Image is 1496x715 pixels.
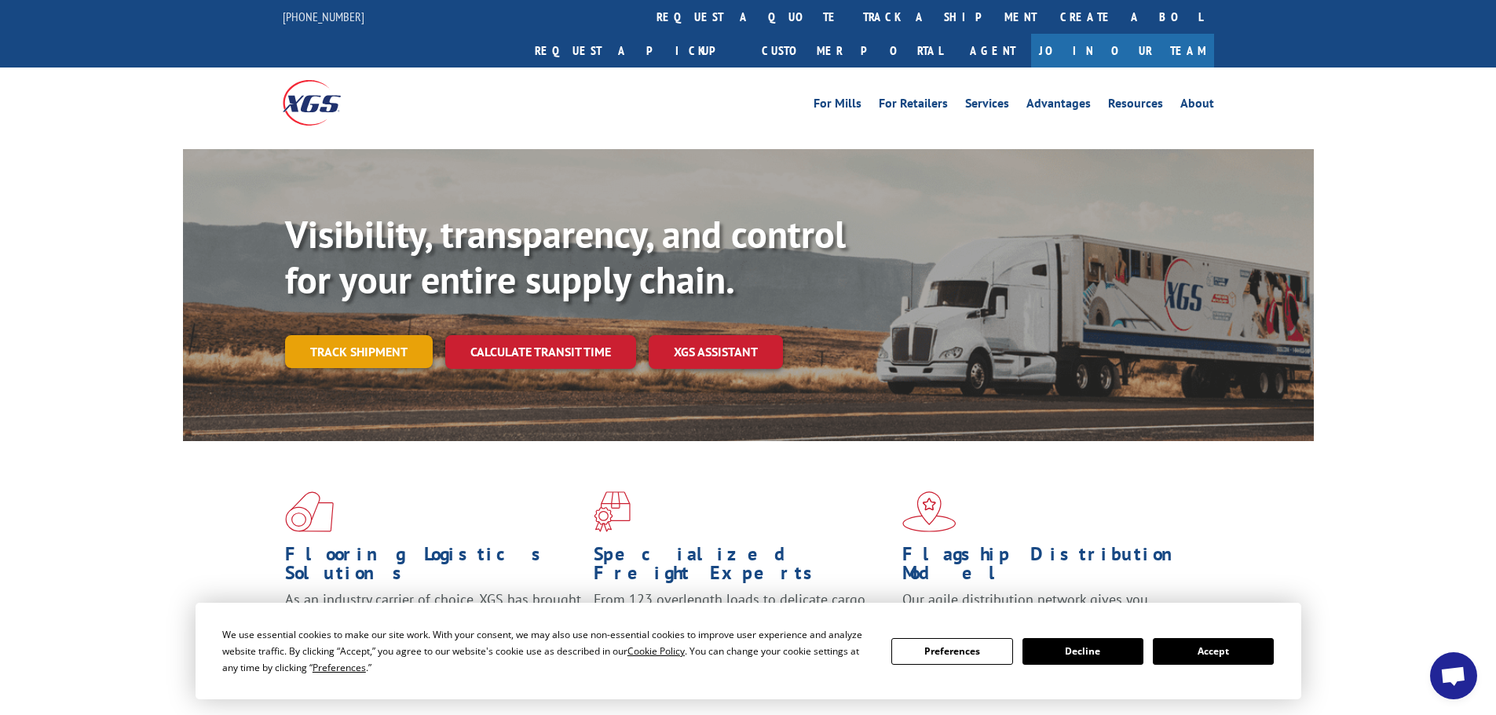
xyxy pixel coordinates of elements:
p: From 123 overlength loads to delicate cargo, our experienced staff knows the best way to move you... [594,590,891,660]
h1: Flooring Logistics Solutions [285,545,582,590]
button: Accept [1153,638,1274,665]
a: Services [965,97,1009,115]
h1: Specialized Freight Experts [594,545,891,590]
a: Request a pickup [523,34,750,67]
div: We use essential cookies to make our site work. With your consent, we may also use non-essential ... [222,626,872,676]
button: Decline [1022,638,1143,665]
a: For Mills [814,97,861,115]
a: Open chat [1430,652,1477,699]
span: Cookie Policy [627,644,685,658]
span: Our agile distribution network gives you nationwide inventory management on demand. [902,590,1191,627]
a: Advantages [1026,97,1091,115]
img: xgs-icon-flagship-distribution-model-red [902,491,956,532]
b: Visibility, transparency, and control for your entire supply chain. [285,210,846,304]
a: Track shipment [285,335,433,368]
a: Customer Portal [750,34,954,67]
h1: Flagship Distribution Model [902,545,1199,590]
img: xgs-icon-focused-on-flooring-red [594,491,631,532]
a: Calculate transit time [445,335,636,369]
span: As an industry carrier of choice, XGS has brought innovation and dedication to flooring logistics... [285,590,581,646]
a: [PHONE_NUMBER] [283,9,364,24]
a: Agent [954,34,1031,67]
img: xgs-icon-total-supply-chain-intelligence-red [285,491,334,532]
div: Cookie Consent Prompt [196,603,1301,699]
a: Join Our Team [1031,34,1214,67]
span: Preferences [313,661,366,674]
a: For Retailers [879,97,948,115]
a: XGS ASSISTANT [649,335,783,369]
a: About [1180,97,1214,115]
button: Preferences [891,638,1012,665]
a: Resources [1108,97,1163,115]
